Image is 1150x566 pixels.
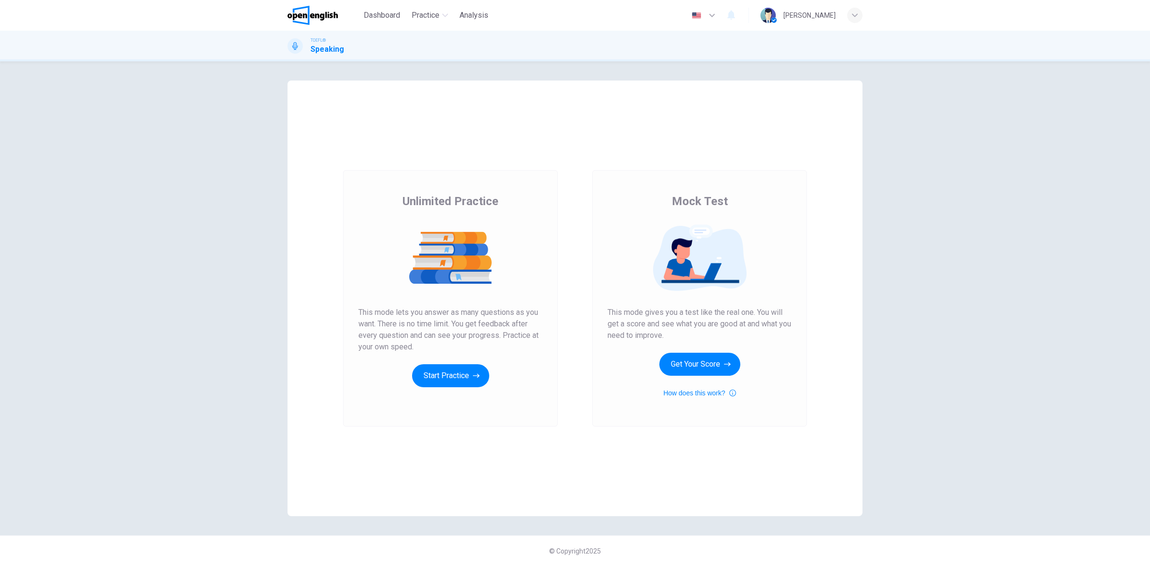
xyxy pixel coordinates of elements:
span: Practice [412,10,439,21]
button: Practice [408,7,452,24]
div: [PERSON_NAME] [783,10,836,21]
span: Dashboard [364,10,400,21]
span: This mode gives you a test like the real one. You will get a score and see what you are good at a... [608,307,792,341]
span: This mode lets you answer as many questions as you want. There is no time limit. You get feedback... [358,307,542,353]
span: Mock Test [672,194,728,209]
img: OpenEnglish logo [287,6,338,25]
button: Analysis [456,7,492,24]
button: Dashboard [360,7,404,24]
span: Unlimited Practice [402,194,498,209]
span: TOEFL® [310,37,326,44]
span: Analysis [460,10,488,21]
h1: Speaking [310,44,344,55]
button: Get Your Score [659,353,740,376]
img: en [690,12,702,19]
a: OpenEnglish logo [287,6,360,25]
button: How does this work? [663,387,736,399]
button: Start Practice [412,364,489,387]
span: © Copyright 2025 [549,547,601,555]
img: Profile picture [760,8,776,23]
